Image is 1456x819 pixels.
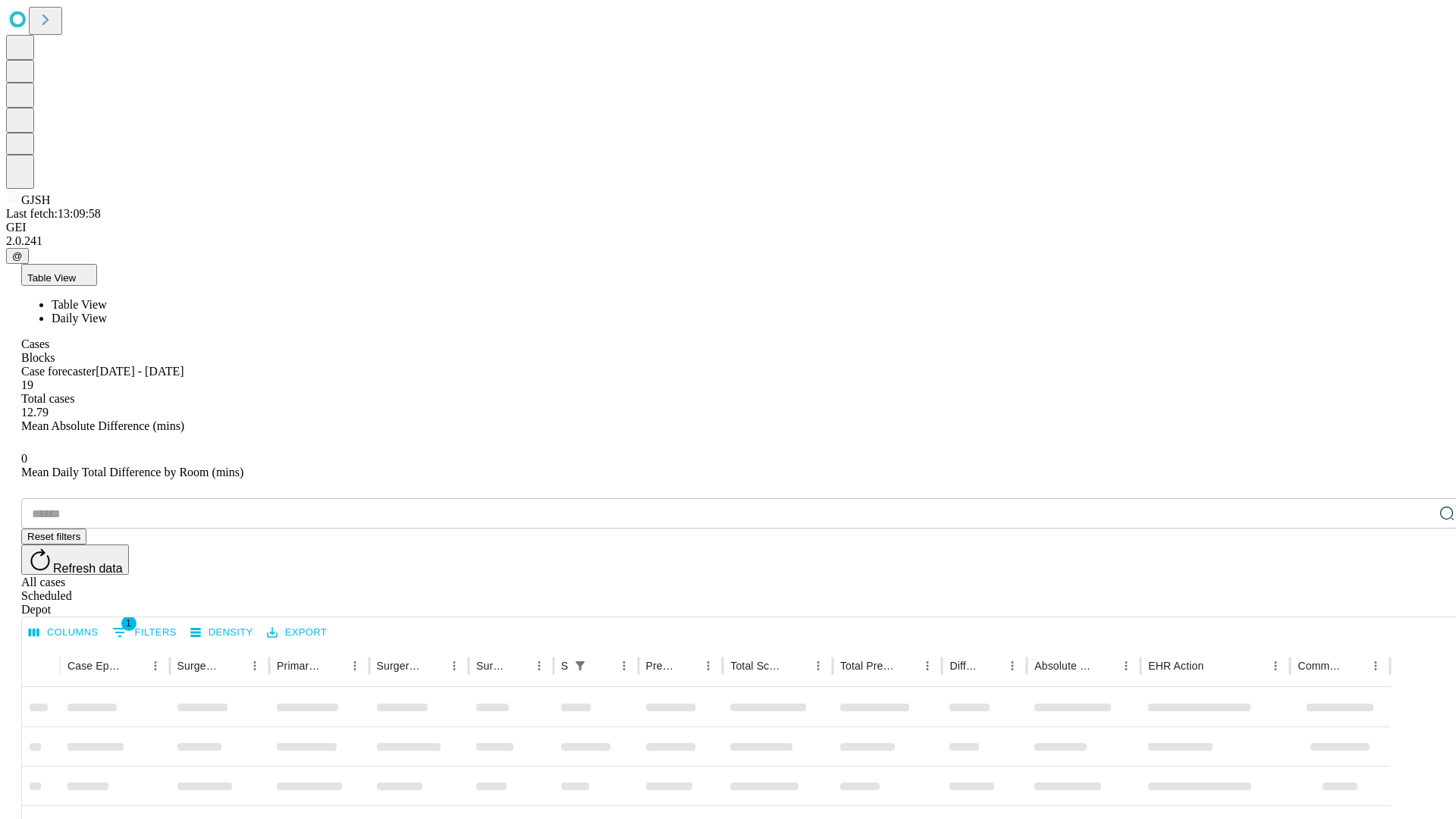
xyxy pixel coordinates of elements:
button: Export [263,621,331,645]
span: 0 [21,452,27,465]
button: Table View [21,264,97,286]
span: Reset filters [27,531,80,542]
button: Menu [698,655,719,676]
span: Last fetch: 13:09:58 [6,207,101,220]
button: Show filters [570,655,591,676]
span: Mean Daily Total Difference by Room (mins) [21,466,243,479]
button: Menu [808,655,829,676]
div: GEI [6,221,1450,234]
span: Table View [27,272,76,284]
button: Select columns [25,621,102,645]
button: Sort [323,655,344,676]
button: Sort [981,655,1002,676]
span: Total cases [21,392,74,405]
button: Menu [145,655,166,676]
button: Menu [1265,655,1286,676]
button: Menu [344,655,366,676]
div: Surgeon Name [177,660,221,672]
button: Sort [1205,655,1226,676]
div: Surgery Date [476,660,506,672]
button: Reset filters [21,529,86,544]
div: Absolute Difference [1034,660,1093,672]
button: Menu [1116,655,1137,676]
button: Sort [422,655,444,676]
button: Menu [1365,655,1386,676]
button: Menu [529,655,550,676]
button: Density [187,621,257,645]
button: Sort [124,655,145,676]
div: Surgery Name [377,660,421,672]
button: Show filters [108,620,180,645]
button: Menu [1002,655,1023,676]
button: Menu [244,655,265,676]
button: Menu [917,655,938,676]
button: Sort [223,655,244,676]
button: Sort [507,655,529,676]
div: 2.0.241 [6,234,1450,248]
button: Sort [1344,655,1365,676]
span: @ [12,250,23,262]
button: Sort [1094,655,1116,676]
span: GJSH [21,193,50,206]
button: Sort [896,655,917,676]
span: 12.79 [21,406,49,419]
button: @ [6,248,29,264]
span: Mean Absolute Difference (mins) [21,419,184,432]
span: 1 [121,616,136,631]
span: Daily View [52,312,107,325]
div: 1 active filter [570,655,591,676]
div: Total Scheduled Duration [730,660,785,672]
span: Refresh data [53,562,123,575]
button: Menu [613,655,635,676]
span: Case forecaster [21,365,96,378]
button: Menu [444,655,465,676]
button: Refresh data [21,544,129,575]
div: Primary Service [277,660,321,672]
div: Case Epic Id [67,660,122,672]
div: Scheduled In Room Duration [561,660,568,672]
span: Table View [52,298,107,311]
button: Sort [592,655,613,676]
button: Sort [786,655,808,676]
div: Difference [949,660,979,672]
div: Predicted In Room Duration [646,660,676,672]
button: Sort [676,655,698,676]
span: 19 [21,378,33,391]
div: Comments [1298,660,1341,672]
span: [DATE] - [DATE] [96,365,184,378]
div: EHR Action [1148,660,1203,672]
div: Total Predicted Duration [840,660,895,672]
